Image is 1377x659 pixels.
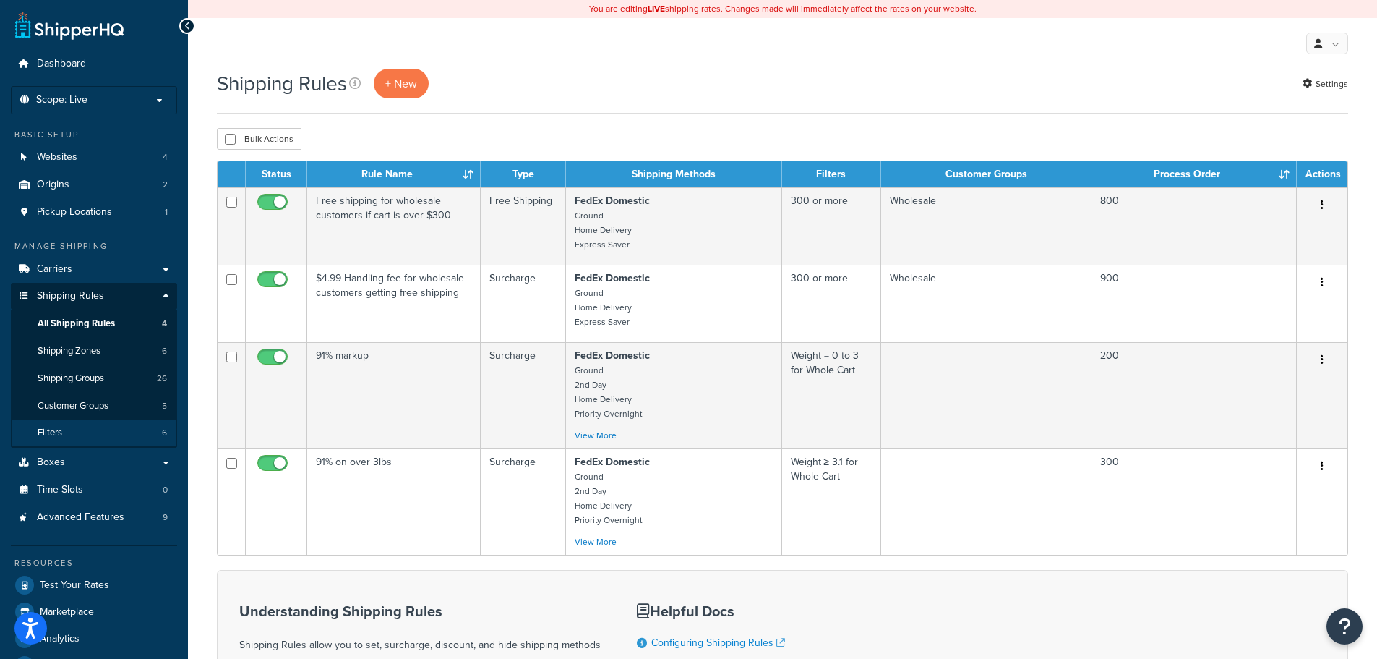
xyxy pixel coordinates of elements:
[11,51,177,77] a: Dashboard
[575,535,617,548] a: View More
[246,161,307,187] th: Status
[40,633,80,645] span: Analytics
[217,128,301,150] button: Bulk Actions
[11,240,177,252] div: Manage Shipping
[37,151,77,163] span: Websites
[11,557,177,569] div: Resources
[11,420,177,446] li: Filters
[881,187,1091,265] td: Wholesale
[217,69,347,98] h1: Shipping Rules
[162,318,167,330] span: 4
[307,342,481,448] td: 91% markup
[38,318,115,330] span: All Shipping Rules
[11,144,177,171] li: Websites
[1091,342,1297,448] td: 200
[37,290,104,302] span: Shipping Rules
[11,129,177,141] div: Basic Setup
[38,427,62,439] span: Filters
[374,69,429,98] p: + New
[163,179,168,191] span: 2
[38,373,104,385] span: Shipping Groups
[575,470,642,527] small: Ground 2nd Day Home Delivery Priority Overnight
[11,626,177,652] a: Analytics
[1091,265,1297,342] td: 900
[37,456,65,469] span: Boxes
[40,579,109,592] span: Test Your Rates
[38,400,108,412] span: Customer Groups
[15,11,124,40] a: ShipperHQ Home
[11,310,177,337] a: All Shipping Rules 4
[307,161,481,187] th: Rule Name : activate to sort column ascending
[40,606,94,618] span: Marketplace
[11,171,177,198] li: Origins
[782,161,882,187] th: Filters
[37,179,69,191] span: Origins
[11,338,177,365] a: Shipping Zones 6
[575,209,632,251] small: Ground Home Delivery Express Saver
[1326,608,1363,645] button: Open Resource Center
[575,348,650,363] strong: FedEx Domestic
[1303,74,1348,94] a: Settings
[481,265,566,342] td: Surcharge
[162,400,167,412] span: 5
[38,345,100,357] span: Shipping Zones
[11,477,177,503] a: Time Slots 0
[881,161,1091,187] th: Customer Groups
[11,420,177,446] a: Filters 6
[11,365,177,392] a: Shipping Groups 26
[11,572,177,598] a: Test Your Rates
[36,94,87,106] span: Scope: Live
[11,449,177,476] a: Boxes
[575,286,632,328] small: Ground Home Delivery Express Saver
[11,477,177,503] li: Time Slots
[307,265,481,342] td: $4.99 Handling fee for wholesale customers getting free shipping
[648,2,665,15] b: LIVE
[37,58,86,70] span: Dashboard
[11,256,177,283] a: Carriers
[11,199,177,226] li: Pickup Locations
[11,338,177,365] li: Shipping Zones
[575,193,650,208] strong: FedEx Domestic
[37,484,83,496] span: Time Slots
[157,373,167,385] span: 26
[11,504,177,531] a: Advanced Features 9
[11,393,177,420] li: Customer Groups
[481,187,566,265] td: Free Shipping
[11,283,177,310] a: Shipping Rules
[782,265,882,342] td: 300 or more
[1297,161,1347,187] th: Actions
[163,151,168,163] span: 4
[307,448,481,555] td: 91% on over 3lbs
[11,599,177,625] a: Marketplace
[1091,161,1297,187] th: Process Order : activate to sort column ascending
[575,364,642,420] small: Ground 2nd Day Home Delivery Priority Overnight
[162,427,167,439] span: 6
[11,199,177,226] a: Pickup Locations 1
[162,345,167,357] span: 6
[11,283,177,448] li: Shipping Rules
[782,448,882,555] td: Weight ≥ 3.1 for Whole Cart
[11,310,177,337] li: All Shipping Rules
[782,187,882,265] td: 300 or more
[481,342,566,448] td: Surcharge
[307,187,481,265] td: Free shipping for wholesale customers if cart is over $300
[11,144,177,171] a: Websites 4
[881,265,1091,342] td: Wholesale
[163,511,168,524] span: 9
[782,342,882,448] td: Weight = 0 to 3 for Whole Cart
[481,161,566,187] th: Type
[575,271,650,286] strong: FedEx Domestic
[566,161,782,187] th: Shipping Methods
[11,393,177,420] a: Customer Groups 5
[239,603,601,619] h3: Understanding Shipping Rules
[163,484,168,496] span: 0
[11,504,177,531] li: Advanced Features
[1091,187,1297,265] td: 800
[37,263,72,276] span: Carriers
